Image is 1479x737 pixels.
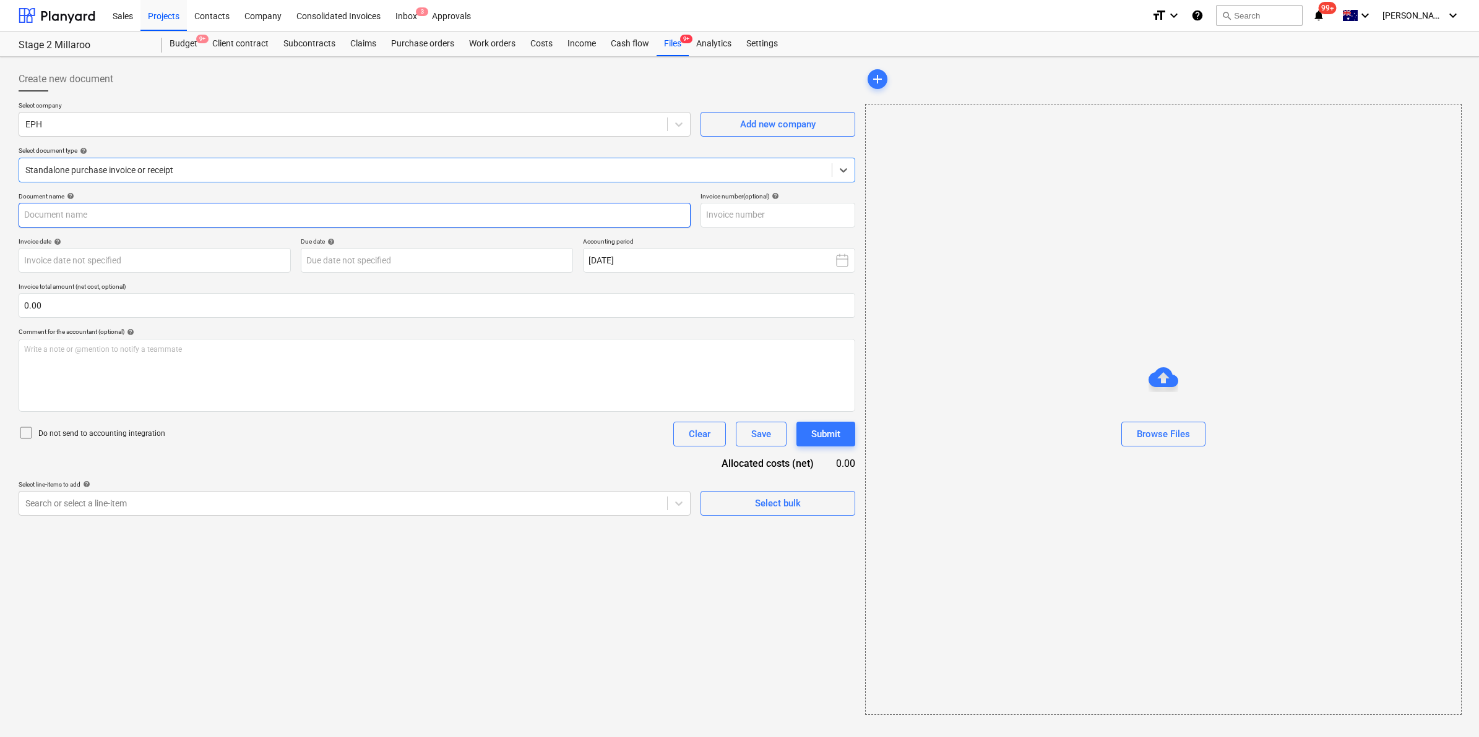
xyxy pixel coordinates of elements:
[64,192,74,200] span: help
[1222,11,1231,20] span: search
[462,32,523,56] a: Work orders
[755,495,801,511] div: Select bulk
[811,426,840,442] div: Submit
[19,328,855,336] div: Comment for the accountant (optional)
[162,32,205,56] a: Budget9+
[19,101,691,112] p: Select company
[751,426,771,442] div: Save
[1313,8,1325,23] i: notifications
[870,72,885,87] span: add
[325,238,335,245] span: help
[80,480,90,488] span: help
[162,32,205,56] div: Budget
[1319,2,1337,14] span: 99+
[19,39,147,52] div: Stage 2 Millaroo
[1358,8,1373,23] i: keyboard_arrow_down
[673,422,726,446] button: Clear
[523,32,560,56] a: Costs
[560,32,603,56] a: Income
[19,293,855,318] input: Invoice total amount (net cost, optional)
[19,72,113,87] span: Create new document
[301,237,573,245] div: Due date
[740,116,816,132] div: Add new company
[276,32,343,56] a: Subcontracts
[769,192,779,200] span: help
[701,112,855,137] button: Add new company
[301,248,573,273] input: Due date not specified
[865,104,1462,715] div: Browse Files
[603,32,657,56] a: Cash flow
[583,248,855,273] button: [DATE]
[19,147,855,155] div: Select document type
[583,237,855,248] p: Accounting period
[19,480,691,488] div: Select line-items to add
[701,203,855,228] input: Invoice number
[38,428,165,439] p: Do not send to accounting integration
[1121,422,1205,446] button: Browse Files
[689,426,710,442] div: Clear
[124,328,134,336] span: help
[196,35,209,43] span: 9+
[657,32,689,56] div: Files
[701,192,855,200] div: Invoice number (optional)
[1382,11,1444,20] span: [PERSON_NAME]
[343,32,384,56] a: Claims
[19,248,291,273] input: Invoice date not specified
[19,203,691,228] input: Document name
[701,491,855,516] button: Select bulk
[1417,678,1479,737] iframe: Chat Widget
[834,456,855,471] div: 0.00
[796,422,855,446] button: Submit
[1152,8,1166,23] i: format_size
[1137,426,1190,442] div: Browse Files
[205,32,276,56] a: Client contract
[19,192,691,200] div: Document name
[1191,8,1204,23] i: Knowledge base
[1446,8,1460,23] i: keyboard_arrow_down
[657,32,689,56] a: Files9+
[1166,8,1181,23] i: keyboard_arrow_down
[77,147,87,155] span: help
[1216,5,1303,26] button: Search
[19,283,855,293] p: Invoice total amount (net cost, optional)
[739,32,785,56] a: Settings
[384,32,462,56] a: Purchase orders
[694,456,834,471] div: Allocated costs (net)
[680,35,692,43] span: 9+
[689,32,739,56] a: Analytics
[51,238,61,245] span: help
[416,7,428,16] span: 3
[19,237,291,245] div: Invoice date
[736,422,787,446] button: Save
